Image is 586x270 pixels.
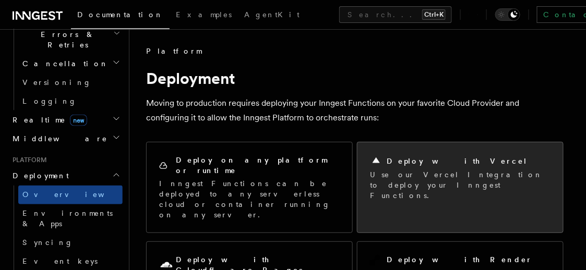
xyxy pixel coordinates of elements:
[18,234,123,252] a: Syncing
[422,9,446,20] kbd: Ctrl+K
[146,142,353,233] a: Deploy on any platform or runtimeInngest Functions can be deployed to any serverless cloud or con...
[146,96,564,125] p: Moving to production requires deploying your Inngest Functions on your favorite Cloud Provider an...
[8,115,87,125] span: Realtime
[18,25,123,54] button: Errors & Retries
[176,10,232,19] span: Examples
[8,156,47,165] span: Platform
[495,8,520,21] button: Toggle dark mode
[22,78,91,87] span: Versioning
[8,111,123,129] button: Realtimenew
[8,171,69,181] span: Deployment
[8,133,107,144] span: Middleware
[18,204,123,234] a: Environments & Apps
[18,186,123,204] a: Overview
[8,129,123,148] button: Middleware
[18,58,109,69] span: Cancellation
[357,142,564,233] a: Deploy with VercelUse our Vercel Integration to deploy your Inngest Functions.
[22,191,130,199] span: Overview
[22,210,113,228] span: Environments & Apps
[18,29,113,50] span: Errors & Retries
[159,178,340,220] p: Inngest Functions can be deployed to any serverless cloud or container running on any server.
[146,46,201,56] span: Platform
[22,97,77,105] span: Logging
[22,257,98,266] span: Event keys
[146,69,564,88] h1: Deployment
[71,3,170,29] a: Documentation
[22,239,73,247] span: Syncing
[170,3,238,28] a: Examples
[70,115,87,126] span: new
[244,10,300,19] span: AgentKit
[339,6,452,23] button: Search...Ctrl+K
[370,169,551,201] p: Use our Vercel Integration to deploy your Inngest Functions.
[8,167,123,186] button: Deployment
[18,73,123,92] a: Versioning
[387,254,532,265] h2: Deploy with Render
[176,155,340,176] h2: Deploy on any platform or runtime
[18,54,123,73] button: Cancellation
[238,3,306,28] a: AgentKit
[18,92,123,111] a: Logging
[387,156,528,166] h2: Deploy with Vercel
[77,10,163,19] span: Documentation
